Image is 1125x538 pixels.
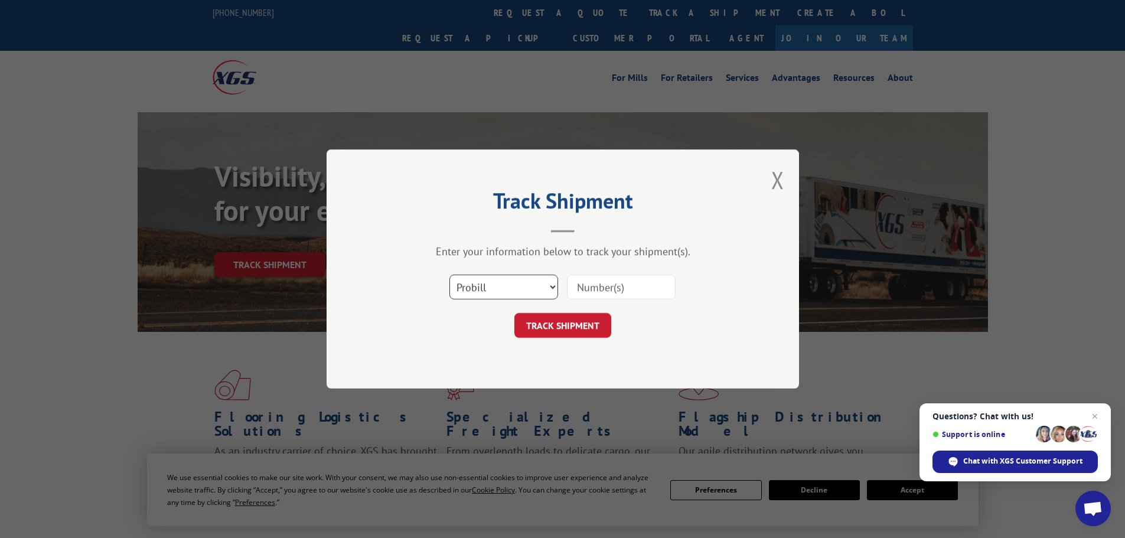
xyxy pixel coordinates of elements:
[932,451,1098,473] div: Chat with XGS Customer Support
[932,430,1032,439] span: Support is online
[386,193,740,215] h2: Track Shipment
[567,275,676,299] input: Number(s)
[1088,409,1102,423] span: Close chat
[963,456,1082,467] span: Chat with XGS Customer Support
[1075,491,1111,526] div: Open chat
[386,244,740,258] div: Enter your information below to track your shipment(s).
[932,412,1098,421] span: Questions? Chat with us!
[771,164,784,195] button: Close modal
[514,313,611,338] button: TRACK SHIPMENT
